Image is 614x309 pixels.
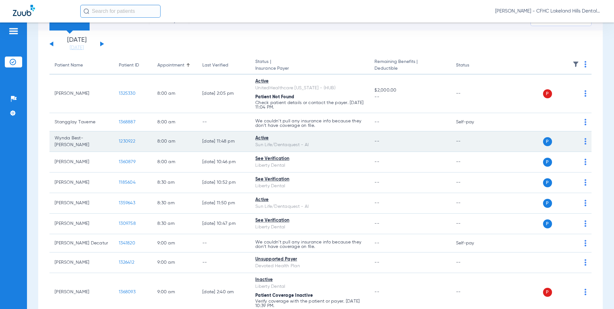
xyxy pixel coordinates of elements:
div: Liberty Dental [255,224,364,231]
img: x.svg [570,119,576,125]
div: See Verification [255,176,364,183]
div: Appointment [157,62,184,69]
div: Unsupported Payer [255,256,364,263]
div: Patient Name [55,62,109,69]
div: Inactive [255,277,364,283]
img: group-dot-blue.svg [584,259,586,266]
td: -- [451,152,494,172]
span: -- [374,160,379,164]
span: P [543,288,552,297]
div: Active [255,78,364,85]
iframe: Chat Widget [582,278,614,309]
div: Liberty Dental [255,162,364,169]
div: Patient ID [119,62,139,69]
img: group-dot-blue.svg [584,179,586,186]
td: -- [451,131,494,152]
td: [PERSON_NAME] [49,172,114,193]
td: [DATE] 10:46 PM [197,152,250,172]
td: 8:00 AM [152,75,197,113]
span: [PERSON_NAME] - CFHC Lakeland Hills Dental [495,8,601,14]
td: -- [451,172,494,193]
td: 8:00 AM [152,131,197,152]
span: P [543,89,552,98]
img: group-dot-blue.svg [584,159,586,165]
td: [PERSON_NAME] Decatur [49,234,114,252]
span: P [543,158,552,167]
div: Liberty Dental [255,283,364,290]
img: group-dot-blue.svg [584,240,586,246]
img: x.svg [570,220,576,227]
img: group-dot-blue.svg [584,90,586,97]
td: 8:30 AM [152,193,197,214]
img: x.svg [570,138,576,145]
td: [DATE] 2:05 PM [197,75,250,113]
span: -- [374,201,379,205]
td: [DATE] 10:47 PM [197,214,250,234]
img: hamburger-icon [8,27,19,35]
span: P [543,199,552,208]
div: Appointment [157,62,192,69]
td: 8:00 AM [152,152,197,172]
span: Patient Coverage Inactive [255,293,313,298]
td: [PERSON_NAME] [49,75,114,113]
th: Status [451,57,494,75]
img: group-dot-blue.svg [584,119,586,125]
div: Patient ID [119,62,147,69]
span: Insurance Payer [255,65,364,72]
span: Deductible [374,65,445,72]
td: Stangglay Taverne [49,113,114,131]
img: x.svg [570,179,576,186]
div: See Verification [255,217,364,224]
span: -- [374,94,445,101]
span: 1325330 [119,91,136,96]
div: UnitedHealthcare [US_STATE] - (HUB) [255,85,364,92]
td: [DATE] 11:48 PM [197,131,250,152]
p: We couldn’t pull any insurance info because they don’t have coverage on file. [255,119,364,128]
span: 1368093 [119,290,136,294]
div: Active [255,197,364,203]
span: P [543,178,552,187]
span: -- [374,241,379,245]
td: [PERSON_NAME] [49,214,114,234]
span: -- [374,290,379,294]
td: -- [197,113,250,131]
th: Status | [250,57,369,75]
p: Verify coverage with the patient or payer. [DATE] 10:39 PM. [255,299,364,308]
img: x.svg [570,289,576,295]
div: Sun Life/Dentaquest - AI [255,142,364,148]
span: 1326412 [119,260,134,265]
span: -- [374,139,379,144]
span: -- [374,221,379,226]
img: Zuub Logo [13,5,35,16]
img: group-dot-blue.svg [584,200,586,206]
td: Self-pay [451,234,494,252]
div: Active [255,135,364,142]
span: 1359643 [119,201,135,205]
td: [PERSON_NAME] [49,252,114,273]
td: Self-pay [451,113,494,131]
p: We couldn’t pull any insurance info because they don’t have coverage on file. [255,240,364,249]
span: 1341820 [119,241,135,245]
span: Patient Not Found [255,95,294,99]
td: Wynda Best-[PERSON_NAME] [49,131,114,152]
span: -- [374,260,379,265]
img: x.svg [570,200,576,206]
span: 1185604 [119,180,136,185]
td: -- [451,252,494,273]
img: x.svg [570,90,576,97]
td: -- [451,214,494,234]
div: Last Verified [202,62,228,69]
div: Devoted Health Plan [255,263,364,269]
span: -- [374,180,379,185]
span: -- [374,120,379,124]
td: -- [197,252,250,273]
td: -- [451,75,494,113]
span: P [543,137,552,146]
th: Remaining Benefits | [369,57,451,75]
div: See Verification [255,155,364,162]
img: x.svg [570,159,576,165]
td: [PERSON_NAME] [49,152,114,172]
td: 8:30 AM [152,214,197,234]
a: [DATE] [57,45,96,51]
